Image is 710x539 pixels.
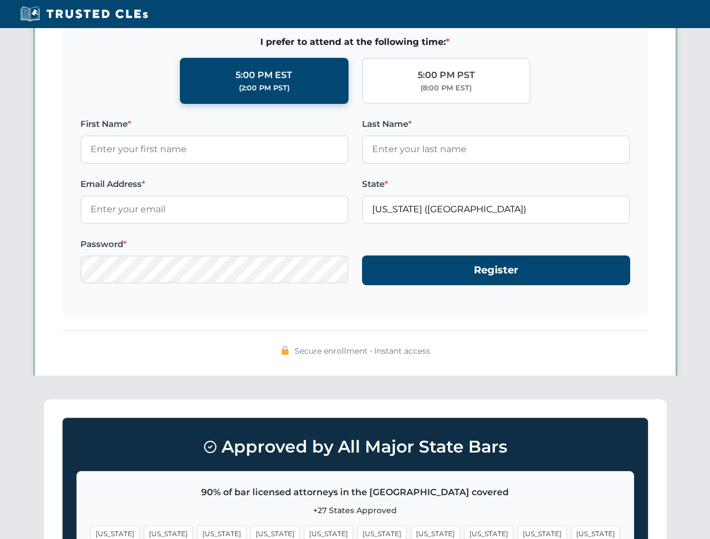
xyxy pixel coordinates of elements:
[80,35,630,49] span: I prefer to attend at the following time:
[239,83,290,94] div: (2:00 PM PST)
[362,117,630,131] label: Last Name
[80,117,349,131] label: First Name
[362,255,630,285] button: Register
[295,345,430,357] span: Secure enrollment • Instant access
[362,177,630,191] label: State
[418,68,475,83] div: 5:00 PM PST
[76,432,634,462] h3: Approved by All Major State Bars
[281,346,290,355] img: 🔒
[17,6,151,22] img: Trusted CLEs
[80,135,349,163] input: Enter your first name
[420,83,472,94] div: (8:00 PM EST)
[91,504,620,517] p: +27 States Approved
[80,195,349,223] input: Enter your email
[91,485,620,500] p: 90% of bar licensed attorneys in the [GEOGRAPHIC_DATA] covered
[80,177,349,191] label: Email Address
[80,237,349,251] label: Password
[362,195,630,223] input: Florida (FL)
[236,68,292,83] div: 5:00 PM EST
[362,135,630,163] input: Enter your last name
